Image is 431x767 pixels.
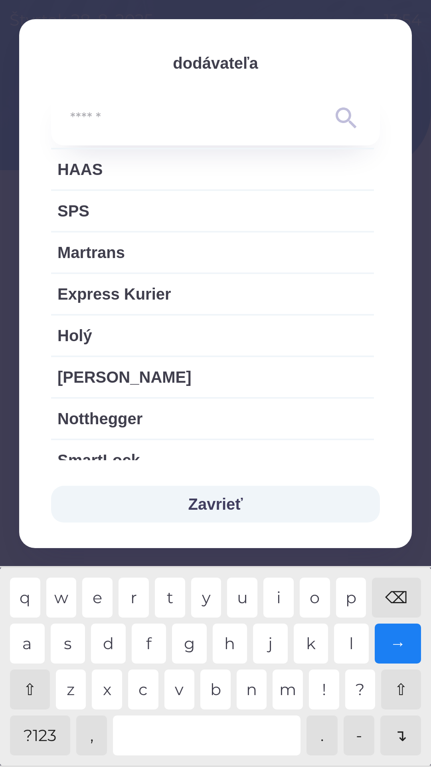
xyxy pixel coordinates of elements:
[57,365,368,389] span: [PERSON_NAME]
[51,316,374,356] div: Holý
[51,274,374,314] div: Express Kurier
[57,199,368,223] span: SPS
[51,440,374,480] div: SmartLock
[57,157,368,181] span: HAAS
[51,357,374,397] div: [PERSON_NAME]
[51,51,380,75] p: dodávateľa
[57,282,368,306] span: Express Kurier
[57,407,368,431] span: Notthegger
[57,448,368,472] span: SmartLock
[57,324,368,348] span: Holý
[51,232,374,272] div: Martrans
[51,399,374,439] div: Notthegger
[51,191,374,231] div: SPS
[51,486,380,523] button: Zavrieť
[51,149,374,189] div: HAAS
[57,240,368,264] span: Martrans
